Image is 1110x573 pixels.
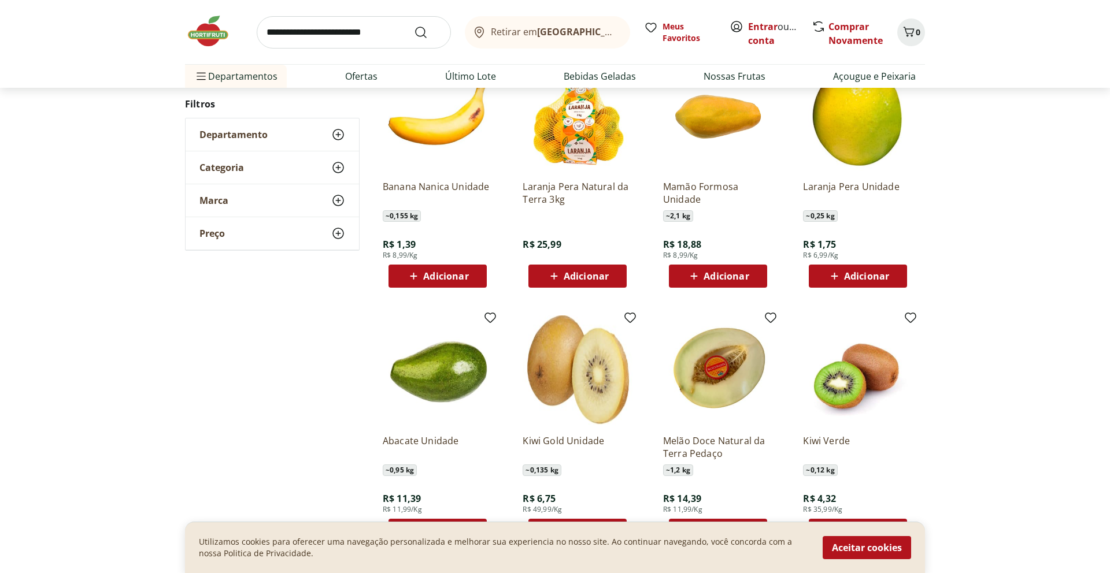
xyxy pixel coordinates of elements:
[414,25,442,39] button: Submit Search
[523,315,632,425] img: Kiwi Gold Unidade
[748,20,778,33] a: Entrar
[528,265,627,288] button: Adicionar
[383,505,422,514] span: R$ 11,99/Kg
[523,434,632,460] a: Kiwi Gold Unidade
[803,210,837,222] span: ~ 0,25 kg
[194,62,277,90] span: Departamentos
[803,505,842,514] span: R$ 35,99/Kg
[523,492,556,505] span: R$ 6,75
[663,492,701,505] span: R$ 14,39
[537,25,732,38] b: [GEOGRAPHIC_DATA]/[GEOGRAPHIC_DATA]
[185,14,243,49] img: Hortifruti
[663,505,702,514] span: R$ 11,99/Kg
[383,238,416,251] span: R$ 1,39
[803,434,913,460] a: Kiwi Verde
[523,505,562,514] span: R$ 49,99/Kg
[383,180,493,206] a: Banana Nanica Unidade
[663,464,693,476] span: ~ 1,2 kg
[803,464,837,476] span: ~ 0,12 kg
[663,210,693,222] span: ~ 2,1 kg
[669,265,767,288] button: Adicionar
[663,21,716,44] span: Meus Favoritos
[388,265,487,288] button: Adicionar
[445,69,496,83] a: Último Lote
[383,315,493,425] img: Abacate Unidade
[199,129,268,140] span: Departamento
[186,151,359,184] button: Categoria
[199,162,244,173] span: Categoria
[803,315,913,425] img: Kiwi Verde
[663,315,773,425] img: Melão Doce Natural da Terra Pedaço
[663,61,773,171] img: Mamão Formosa Unidade
[704,69,765,83] a: Nossas Frutas
[186,217,359,250] button: Preço
[465,16,630,49] button: Retirar em[GEOGRAPHIC_DATA]/[GEOGRAPHIC_DATA]
[383,251,418,260] span: R$ 8,99/Kg
[199,228,225,239] span: Preço
[663,434,773,460] a: Melão Doce Natural da Terra Pedaço
[523,180,632,206] a: Laranja Pera Natural da Terra 3kg
[383,210,421,222] span: ~ 0,155 kg
[383,434,493,460] a: Abacate Unidade
[423,271,468,281] span: Adicionar
[186,184,359,217] button: Marca
[564,69,636,83] a: Bebidas Geladas
[257,16,451,49] input: search
[564,271,609,281] span: Adicionar
[194,62,208,90] button: Menu
[669,519,767,542] button: Adicionar
[748,20,800,47] span: ou
[844,271,889,281] span: Adicionar
[528,519,627,542] button: Adicionar
[663,180,773,206] a: Mamão Formosa Unidade
[748,20,812,47] a: Criar conta
[803,251,838,260] span: R$ 6,99/Kg
[823,536,911,559] button: Aceitar cookies
[491,27,619,37] span: Retirar em
[803,492,836,505] span: R$ 4,32
[383,464,417,476] span: ~ 0,95 kg
[523,61,632,171] img: Laranja Pera Natural da Terra 3kg
[897,18,925,46] button: Carrinho
[809,519,907,542] button: Adicionar
[186,118,359,151] button: Departamento
[803,238,836,251] span: R$ 1,75
[383,492,421,505] span: R$ 11,39
[704,271,749,281] span: Adicionar
[199,195,228,206] span: Marca
[833,69,916,83] a: Açougue e Peixaria
[523,464,561,476] span: ~ 0,135 kg
[803,61,913,171] img: Laranja Pera Unidade
[523,238,561,251] span: R$ 25,99
[345,69,378,83] a: Ofertas
[644,21,716,44] a: Meus Favoritos
[809,265,907,288] button: Adicionar
[383,61,493,171] img: Banana Nanica Unidade
[199,536,809,559] p: Utilizamos cookies para oferecer uma navegação personalizada e melhorar sua experiencia no nosso ...
[916,27,920,38] span: 0
[388,519,487,542] button: Adicionar
[803,180,913,206] a: Laranja Pera Unidade
[663,238,701,251] span: R$ 18,88
[828,20,883,47] a: Comprar Novamente
[185,92,360,116] h2: Filtros
[663,251,698,260] span: R$ 8,99/Kg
